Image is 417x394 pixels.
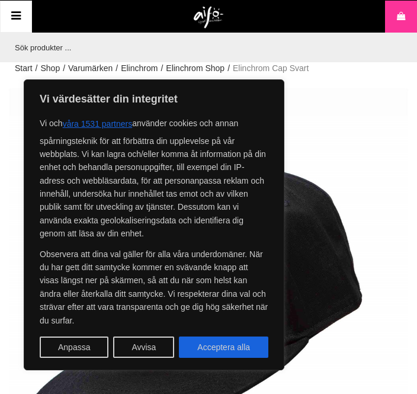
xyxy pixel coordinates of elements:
[179,337,268,358] button: Acceptera alla
[40,113,268,241] p: Vi och använder cookies och annan spårningsteknik för att förbättra din upplevelse på vår webbpla...
[233,62,309,75] span: Elinchrom Cap Svart
[15,62,33,75] a: Start
[24,79,284,370] div: Vi värdesätter din integritet
[166,62,224,75] a: Elinchrom Shop
[68,62,113,75] a: Varumärken
[40,248,268,327] p: Observera att dina val gäller för alla våra underdomäner. När du har gett ditt samtycke kommer en...
[63,113,133,134] button: våra 1531 partners
[36,62,38,75] span: /
[161,62,163,75] span: /
[116,62,118,75] span: /
[113,337,174,358] button: Avvisa
[40,62,60,75] a: Shop
[40,92,268,106] p: Vi värdesätter din integritet
[121,62,158,75] a: Elinchrom
[9,33,402,62] input: Sök produkter ...
[194,7,224,29] img: logo.png
[227,62,230,75] span: /
[63,62,65,75] span: /
[40,337,108,358] button: Anpassa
